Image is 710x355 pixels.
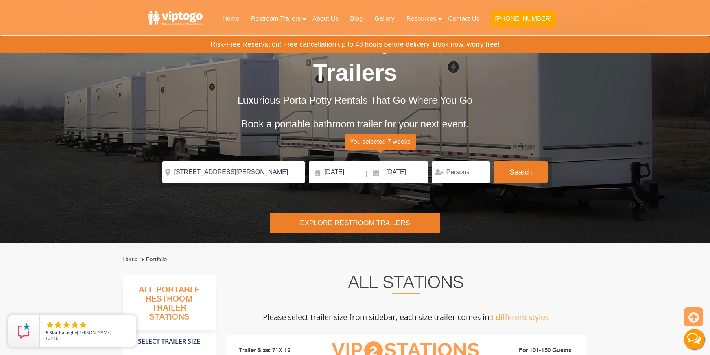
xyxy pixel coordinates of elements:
[679,324,710,355] button: Live Chat
[241,118,468,129] span: Book a portable bathroom trailer for your next event.
[78,320,88,329] li: 
[46,335,60,341] span: [DATE]
[489,312,549,322] span: 3 different styles
[45,320,55,329] li: 
[270,213,440,233] div: Explore Restroom Trailers
[432,161,490,183] input: Persons
[245,10,306,28] a: Restroom Trailers
[494,161,548,183] button: Search
[139,255,167,264] li: Portfolio
[309,161,365,183] input: Delivery
[226,309,586,325] p: Please select trailer size from sidebar, each size trailer comes in
[46,329,48,335] span: 5
[306,10,344,28] a: About Us
[53,320,63,329] li: 
[216,10,245,28] a: Home
[238,95,472,106] span: Luxurious Porta Potty Rentals That Go Where You Go
[226,275,586,294] h2: All Stations
[70,320,79,329] li: 
[77,329,111,335] span: [PERSON_NAME]
[366,161,367,186] span: |
[50,329,72,335] span: Star Rating
[46,330,130,336] span: by
[491,11,555,27] button: [PHONE_NUMBER]
[485,10,561,31] a: [PHONE_NUMBER]
[62,320,71,329] li: 
[123,334,216,349] h4: Select Trailer Size
[123,256,138,262] a: Home
[345,134,416,150] span: You selected 7 weeks
[369,10,400,28] a: Gallery
[442,10,485,28] a: Contact Us
[16,323,32,339] img: Review Rating
[369,161,428,183] input: Pickup
[400,10,442,28] a: Resources
[162,161,305,183] input: Where do you need your restroom?
[344,10,369,28] a: Blog
[123,283,216,330] h3: All Portable Restroom Trailer Stations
